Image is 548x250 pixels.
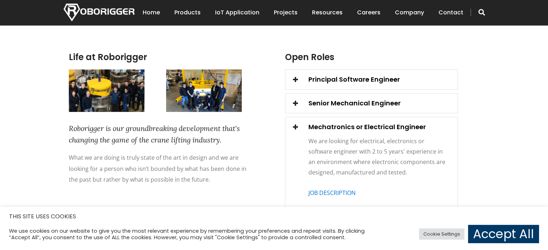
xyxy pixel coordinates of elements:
div: Mechatronics or Electrical Engineer [285,122,458,132]
a: IoT Application [215,1,259,24]
h2: Life at Roborigger [69,51,253,63]
div: What we are doing is truly state of the art in design and we are looking for a person who isn’t b... [69,152,253,185]
a: Careers [357,1,380,24]
a: Contact [438,1,463,24]
div: Senior Mechanical Engineer [285,98,458,109]
div: Roborigger is our groundbreaking development that's changing the game of the crane lifting industry. [69,123,253,146]
img: Nortech [63,4,134,21]
div: Principal Software Engineer [285,74,458,85]
a: Accept All [468,225,539,243]
a: Resources [312,1,343,24]
a: Products [174,1,201,24]
a: Projects [274,1,298,24]
a: JOB DESCRIPTION [308,189,356,197]
a: Cookie Settings [419,228,464,240]
a: Company [395,1,424,24]
a: Home [143,1,160,24]
h5: THIS SITE USES COOKIES [9,212,539,221]
h2: Open Roles [285,51,458,63]
div: We use cookies on our website to give you the most relevant experience by remembering your prefer... [9,228,380,241]
div: We are looking for electrical, electronics or software engineer with 2 to 5 years' experience in ... [308,136,447,198]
